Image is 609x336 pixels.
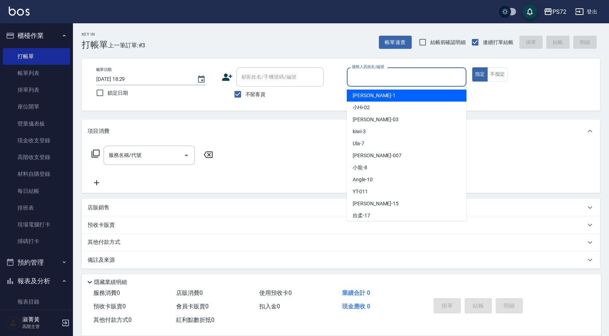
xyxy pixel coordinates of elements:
button: 不指定 [487,67,508,82]
span: [PERSON_NAME] -007 [353,152,402,159]
h3: 打帳單 [82,40,108,50]
span: 小龍 -8 [353,164,367,171]
h5: 淑菁黃 [22,316,59,323]
button: 預約管理 [3,253,70,272]
span: 小Hi -02 [353,104,370,111]
span: 現金應收 0 [342,303,370,310]
button: save [523,4,537,19]
div: PS72 [552,7,566,16]
button: 登出 [572,5,600,19]
button: 帳單速查 [379,36,412,49]
a: 現金收支登錄 [3,132,70,149]
button: 指定 [472,67,488,82]
button: 櫃檯作業 [3,26,70,45]
button: Open [181,150,192,161]
span: [PERSON_NAME] -03 [353,116,399,123]
div: 店販銷售 [82,199,600,216]
span: 業績合計 0 [342,289,370,296]
span: 店販消費 0 [176,289,203,296]
span: 其他付款方式 0 [93,316,132,323]
span: 不留客資 [245,91,266,98]
p: 項目消費 [88,127,109,135]
span: YT -011 [353,188,368,195]
h2: Key In [82,32,108,37]
span: 欣柔 -17 [353,212,370,220]
span: 上一筆訂單:#3 [108,41,146,50]
p: 預收卡販賣 [88,221,115,229]
div: 其他付款方式 [82,234,600,251]
a: 每日結帳 [3,183,70,199]
a: 掛單列表 [3,82,70,98]
span: kiwi -3 [353,128,366,135]
p: 高階主管 [22,323,59,330]
a: 帳單列表 [3,65,70,82]
button: PS72 [541,4,569,19]
div: 預收卡販賣 [82,216,600,234]
span: [PERSON_NAME] -1 [353,92,396,99]
label: 帳單日期 [96,67,112,72]
div: 備註及來源 [82,251,600,269]
span: Angle -10 [353,176,373,183]
button: 報表及分析 [3,272,70,290]
img: Person [6,316,20,330]
button: Choose date, selected date is 2025-10-09 [193,71,210,88]
span: 連續打單結帳 [483,39,513,46]
a: 報表目錄 [3,293,70,310]
p: 隱藏業績明細 [94,278,127,286]
a: 材料自購登錄 [3,166,70,182]
a: 掃碼打卡 [3,233,70,250]
a: 座位開單 [3,98,70,115]
span: 紅利點數折抵 0 [176,316,214,323]
a: 營業儀表板 [3,115,70,132]
a: 排班表 [3,199,70,216]
span: 服務消費 0 [93,289,120,296]
span: [PERSON_NAME] -15 [353,200,399,207]
div: 項目消費 [82,119,600,143]
a: 高階收支登錄 [3,149,70,166]
span: 會員卡販賣 0 [176,303,209,310]
img: Logo [9,7,30,16]
p: 備註及來源 [88,256,115,264]
p: 其他付款方式 [88,238,124,246]
span: 扣入金 0 [259,303,280,310]
input: YYYY/MM/DD hh:mm [96,73,190,85]
a: 現場電腦打卡 [3,216,70,233]
span: 使用預收卡 0 [259,289,292,296]
a: 打帳單 [3,48,70,65]
span: Ula -7 [353,140,364,147]
p: 店販銷售 [88,204,109,212]
span: 鎖定日期 [108,89,128,97]
span: 預收卡販賣 0 [93,303,126,310]
span: 結帳前確認明細 [430,39,466,46]
label: 服務人員姓名/編號 [352,64,384,70]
